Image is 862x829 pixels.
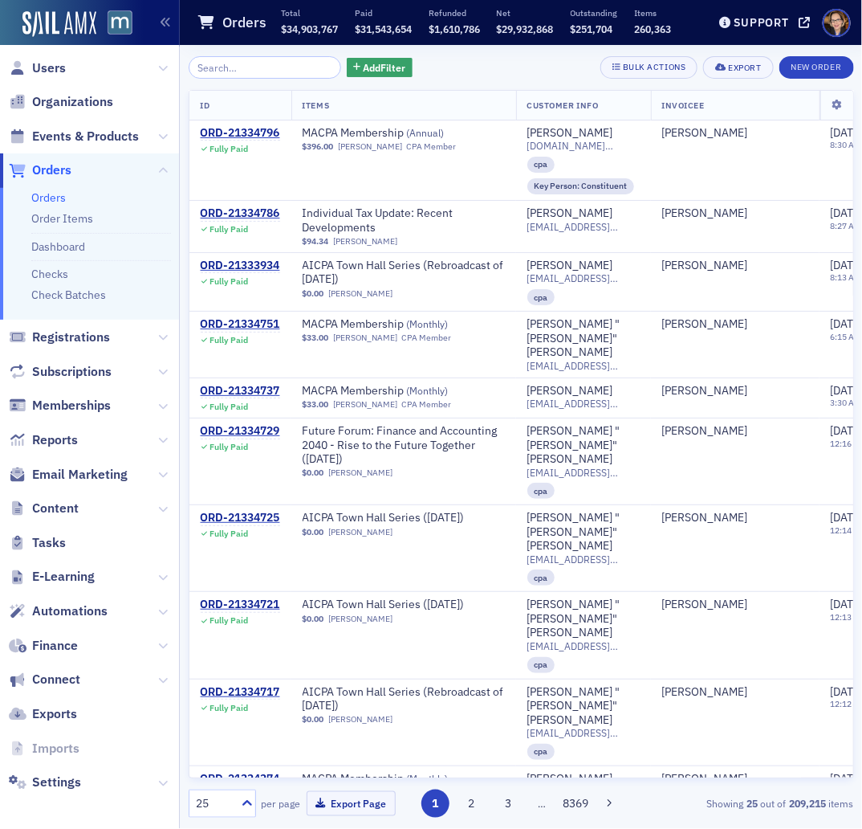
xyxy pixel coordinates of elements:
a: Exports [9,705,77,723]
div: ORD-21334796 [201,126,280,141]
img: SailAMX [108,10,132,35]
div: Fully Paid [209,442,248,452]
span: $0.00 [303,468,324,478]
p: Total [281,7,338,18]
time: 8:30 AM [831,139,862,150]
p: Net [497,7,554,18]
span: Finance [32,637,78,655]
span: Add Filter [364,60,406,75]
a: View Homepage [96,10,132,38]
div: Fully Paid [209,615,248,626]
span: Orders [32,161,71,179]
a: Dashboard [31,239,85,254]
div: [PERSON_NAME] [527,206,613,221]
span: Customer Info [527,100,599,111]
div: CPA Member [401,399,451,410]
div: [PERSON_NAME] [662,259,748,273]
div: ORD-21333934 [201,259,280,273]
span: $0.00 [303,527,324,537]
a: [PERSON_NAME] [527,772,613,786]
div: Bulk Actions [623,63,685,71]
a: MACPA Membership (Annual) [303,126,505,141]
a: Connect [9,671,80,688]
a: AICPA Town Hall Series (Rebroadcast of [DATE]) [303,685,505,713]
strong: 25 [744,796,761,811]
span: $31,543,654 [355,22,412,35]
span: MACPA Membership [303,384,505,398]
a: [PERSON_NAME] [338,141,402,152]
span: E-Learning [32,568,95,586]
button: 3 [494,790,522,818]
a: Memberships [9,397,111,414]
span: ( Monthly ) [407,317,449,330]
span: AICPA Town Hall Series (Rebroadcast of 10/23/2025) [303,259,505,287]
a: Content [9,500,79,517]
a: Finance [9,637,78,655]
span: Settings [32,774,81,791]
div: [PERSON_NAME] [662,685,748,700]
p: Items [635,7,672,18]
span: … [531,796,553,811]
div: [PERSON_NAME] [662,598,748,612]
a: [PERSON_NAME] [662,317,748,332]
span: [EMAIL_ADDRESS][DOMAIN_NAME] [527,640,640,652]
span: Users [32,59,66,77]
span: Deborah Behrend [662,259,808,273]
div: [PERSON_NAME] [662,511,748,525]
a: Users [9,59,66,77]
span: Individual Tax Update: Recent Developments [303,206,505,235]
a: Order Items [31,211,93,226]
a: [PERSON_NAME] [662,772,748,786]
a: ORD-21334729 [201,424,280,439]
a: Events & Products [9,128,139,145]
a: [PERSON_NAME] [662,384,748,398]
div: ORD-21334737 [201,384,280,398]
a: [PERSON_NAME] "[PERSON_NAME]" [PERSON_NAME] [527,317,640,360]
a: [PERSON_NAME] [527,384,613,398]
span: Cindy Newman [662,511,808,525]
a: ORD-21334374 [201,772,280,786]
a: ORD-21334721 [201,598,280,612]
div: Fully Paid [209,402,248,412]
a: ORD-21334725 [201,511,280,525]
span: Items [303,100,330,111]
span: Organizations [32,93,113,111]
a: [PERSON_NAME] [328,714,392,725]
a: [PERSON_NAME] [662,126,748,141]
a: ORD-21334751 [201,317,280,332]
span: Registrations [32,329,110,346]
div: Fully Paid [209,335,248,345]
button: Export [703,56,773,79]
span: Karen Holweck [662,384,808,398]
img: SailAMX [22,11,96,37]
div: [PERSON_NAME] [527,126,613,141]
div: CPA Member [406,141,456,152]
a: Checks [31,267,68,281]
strong: 209,215 [787,796,829,811]
button: New Order [779,56,854,79]
button: 8369 [562,790,590,818]
span: [EMAIL_ADDRESS][DOMAIN_NAME] [527,467,640,479]
span: MACPA Membership [303,772,505,786]
div: CPA Member [401,333,451,343]
span: Content [32,500,79,517]
div: Support [734,15,789,30]
time: 8:13 AM [831,272,862,283]
span: [DOMAIN_NAME][EMAIL_ADDRESS][DOMAIN_NAME] [527,140,640,152]
span: Mary Ellen Hammond [662,126,808,141]
a: [PERSON_NAME] "[PERSON_NAME]" [PERSON_NAME] [527,598,640,640]
a: E-Learning [9,568,95,586]
span: Subscriptions [32,363,112,381]
div: cpa [527,289,555,305]
div: [PERSON_NAME] "[PERSON_NAME]" [PERSON_NAME] [527,685,640,728]
a: Reports [9,431,78,449]
span: Tasks [32,534,66,552]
